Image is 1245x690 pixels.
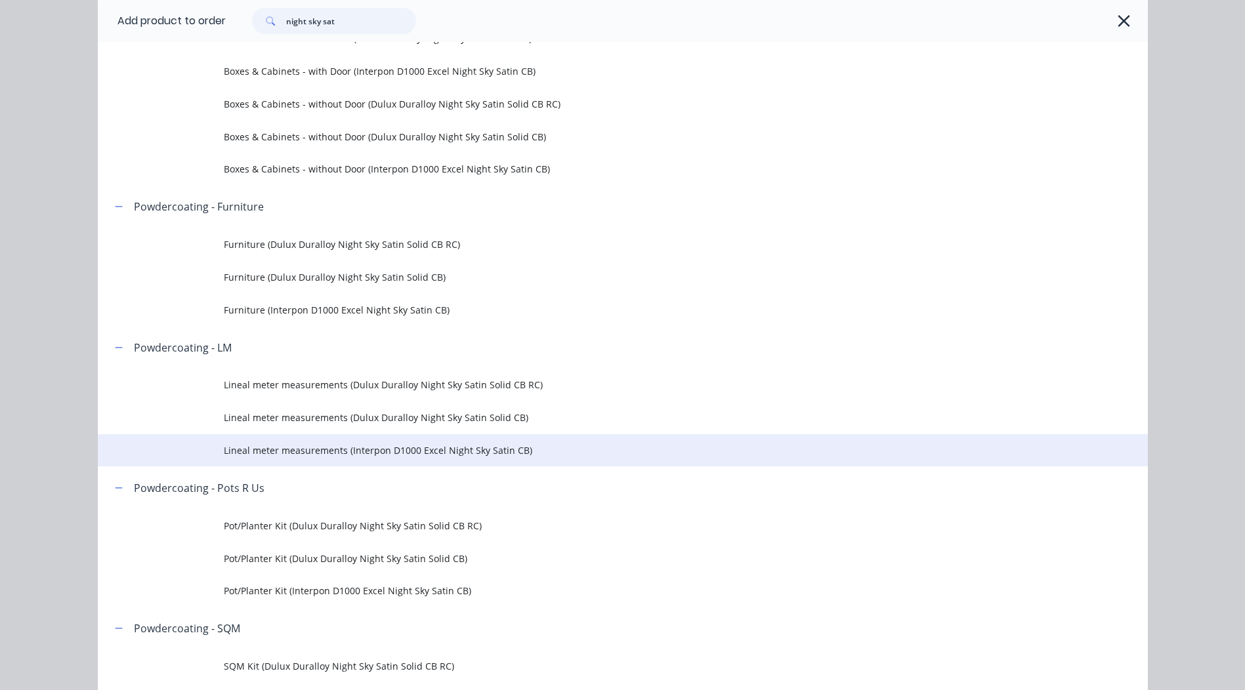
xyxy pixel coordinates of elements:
span: Boxes & Cabinets - with Door (Interpon D1000 Excel Night Sky Satin CB) [224,64,963,78]
span: Lineal meter measurements (Dulux Duralloy Night Sky Satin Solid CB RC) [224,378,963,392]
span: Pot/Planter Kit (Interpon D1000 Excel Night Sky Satin CB) [224,584,963,598]
span: Furniture (Dulux Duralloy Night Sky Satin Solid CB RC) [224,237,963,251]
span: Furniture (Interpon D1000 Excel Night Sky Satin CB) [224,303,963,317]
input: Search... [286,8,416,34]
span: Lineal meter measurements (Dulux Duralloy Night Sky Satin Solid CB) [224,411,963,424]
span: Pot/Planter Kit (Dulux Duralloy Night Sky Satin Solid CB RC) [224,519,963,533]
span: Pot/Planter Kit (Dulux Duralloy Night Sky Satin Solid CB) [224,552,963,565]
div: Powdercoating - Pots R Us [134,480,264,496]
span: Boxes & Cabinets - without Door (Dulux Duralloy Night Sky Satin Solid CB) [224,130,963,144]
div: Powdercoating - LM [134,340,232,355]
div: Powdercoating - SQM [134,620,240,636]
span: Furniture (Dulux Duralloy Night Sky Satin Solid CB) [224,270,963,284]
div: Powdercoating - Furniture [134,199,264,214]
span: Lineal meter measurements (Interpon D1000 Excel Night Sky Satin CB) [224,443,963,457]
span: Boxes & Cabinets - without Door (Interpon D1000 Excel Night Sky Satin CB) [224,162,963,176]
span: Boxes & Cabinets - without Door (Dulux Duralloy Night Sky Satin Solid CB RC) [224,97,963,111]
span: SQM Kit (Dulux Duralloy Night Sky Satin Solid CB RC) [224,659,963,673]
